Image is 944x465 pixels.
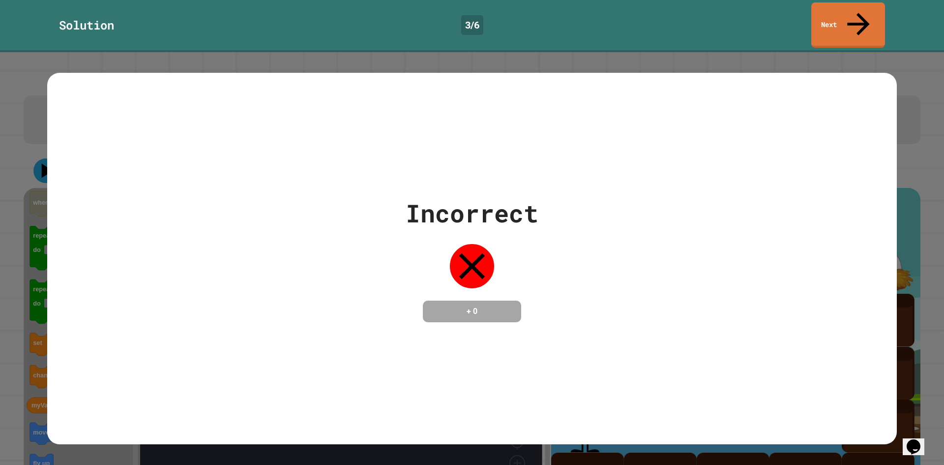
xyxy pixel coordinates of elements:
[811,2,885,48] a: Next
[59,16,114,34] div: Solution
[406,195,538,232] div: Incorrect
[461,15,483,35] div: 3 / 6
[903,426,934,455] iframe: chat widget
[433,306,511,317] h4: + 0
